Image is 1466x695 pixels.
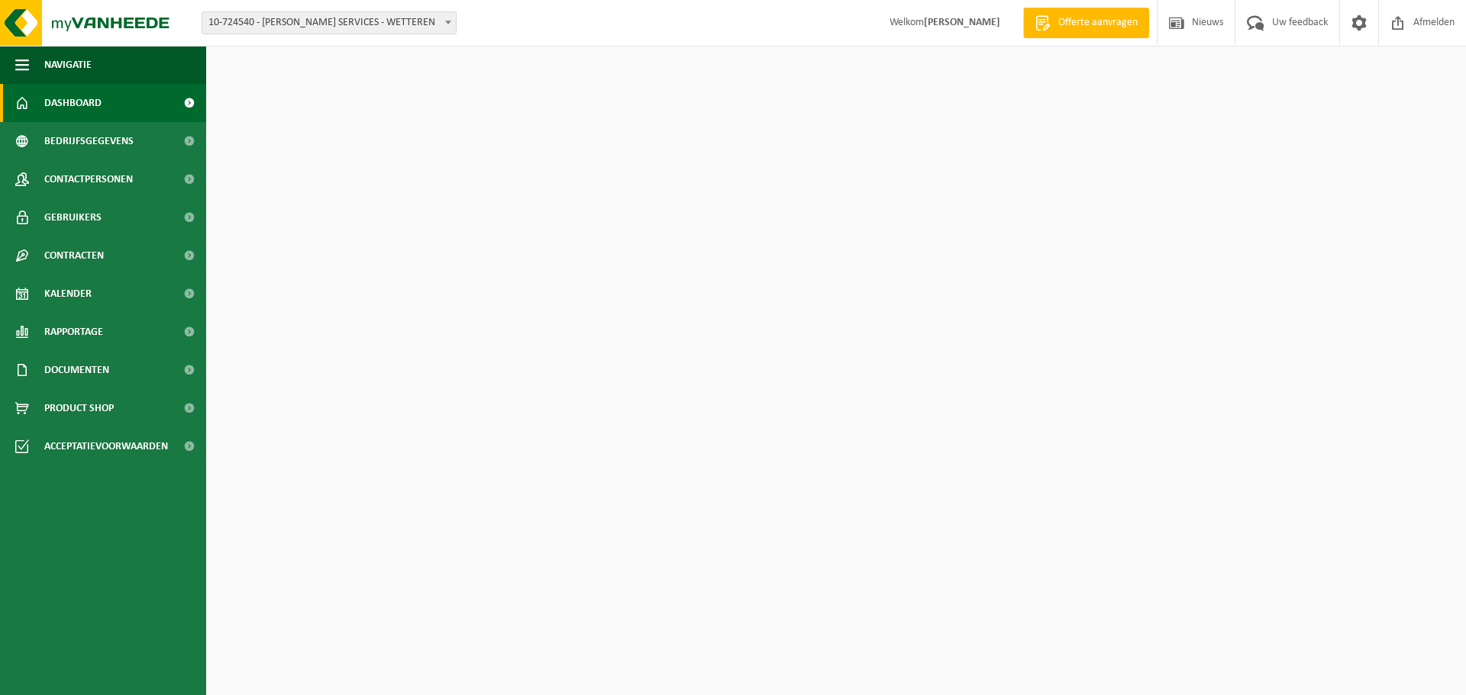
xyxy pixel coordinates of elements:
span: Offerte aanvragen [1054,15,1141,31]
strong: [PERSON_NAME] [924,17,1000,28]
span: Kalender [44,275,92,313]
span: 10-724540 - ROMI LAUNDRY SERVICES - WETTEREN [202,11,457,34]
span: Documenten [44,351,109,389]
span: Contactpersonen [44,160,133,198]
span: Navigatie [44,46,92,84]
span: Rapportage [44,313,103,351]
span: Product Shop [44,389,114,427]
a: Offerte aanvragen [1023,8,1149,38]
span: Gebruikers [44,198,102,236]
span: 10-724540 - ROMI LAUNDRY SERVICES - WETTEREN [202,12,456,34]
span: Contracten [44,236,104,275]
span: Acceptatievoorwaarden [44,427,168,465]
span: Dashboard [44,84,102,122]
span: Bedrijfsgegevens [44,122,134,160]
